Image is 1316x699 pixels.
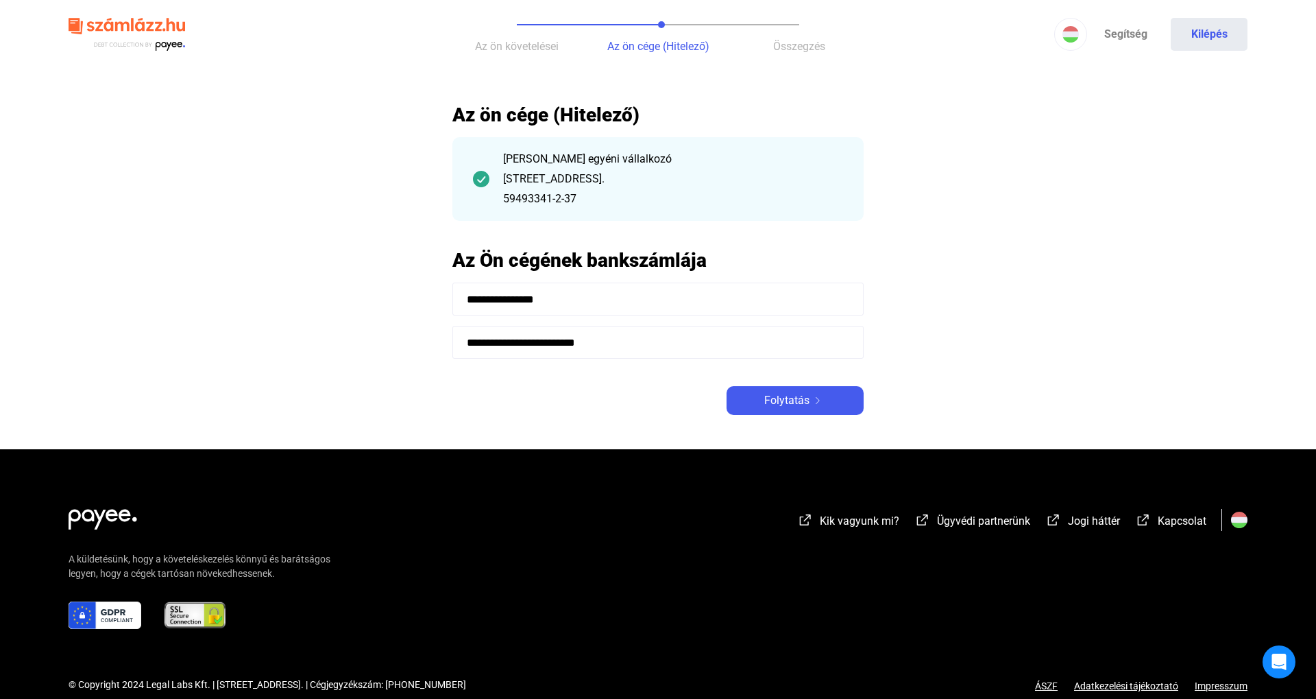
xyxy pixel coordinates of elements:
[69,12,185,57] img: szamlazzhu-logo
[1158,514,1206,528] span: Kapcsolat
[69,678,466,692] div: © Copyright 2024 Legal Labs Kft. | [STREET_ADDRESS]. | Cégjegyzékszám: [PHONE_NUMBER]
[797,517,899,530] a: external-link-whiteKik vagyunk mi?
[797,513,814,527] img: external-link-white
[773,40,825,53] span: Összegzés
[1171,18,1247,51] button: Kilépés
[1058,680,1195,691] a: Adatkezelési tájékoztató
[503,151,843,167] div: [PERSON_NAME] egyéni vállalkozó
[1068,514,1120,528] span: Jogi háttér
[1135,513,1151,527] img: external-link-white
[764,392,809,409] span: Folytatás
[1231,512,1247,528] img: HU.svg
[1045,513,1062,527] img: external-link-white
[937,514,1030,528] span: Ügyvédi partnerünk
[503,191,843,207] div: 59493341-2-37
[163,602,227,629] img: ssl
[503,171,843,187] div: [STREET_ADDRESS].
[820,514,899,528] span: Kik vagyunk mi?
[1135,517,1206,530] a: external-link-whiteKapcsolat
[1195,680,1247,691] a: Impresszum
[473,171,489,187] img: checkmark-darker-green-circle
[1045,517,1120,530] a: external-link-whiteJogi háttér
[809,397,826,404] img: arrow-right-white
[1263,645,1295,678] div: Open Intercom Messenger
[1035,680,1058,691] a: ÁSZF
[607,40,709,53] span: Az ön cége (Hitelező)
[475,40,559,53] span: Az ön követelései
[1054,18,1087,51] button: HU
[69,602,141,629] img: gdpr
[1062,26,1079,43] img: HU
[69,501,137,530] img: white-payee-white-dot.svg
[914,517,1030,530] a: external-link-whiteÜgyvédi partnerünk
[1087,18,1164,51] a: Segítség
[452,248,864,272] h2: Az Ön cégének bankszámlája
[914,513,931,527] img: external-link-white
[727,386,864,415] button: Folytatásarrow-right-white
[452,103,864,127] h2: Az ön cége (Hitelező)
